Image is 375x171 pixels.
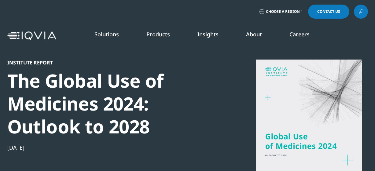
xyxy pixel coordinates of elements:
[7,31,56,40] img: IQVIA Healthcare Information Technology and Pharma Clinical Research Company
[266,9,300,14] span: Choose a Region
[59,21,368,50] nav: Primary
[146,31,170,38] a: Products
[197,31,219,38] a: Insights
[317,10,340,13] span: Contact Us
[94,31,119,38] a: Solutions
[289,31,310,38] a: Careers
[7,144,217,151] div: [DATE]
[246,31,262,38] a: About
[7,60,217,66] div: Institute Report
[308,5,349,19] a: Contact Us
[7,69,217,138] div: The Global Use of Medicines 2024: Outlook to 2028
